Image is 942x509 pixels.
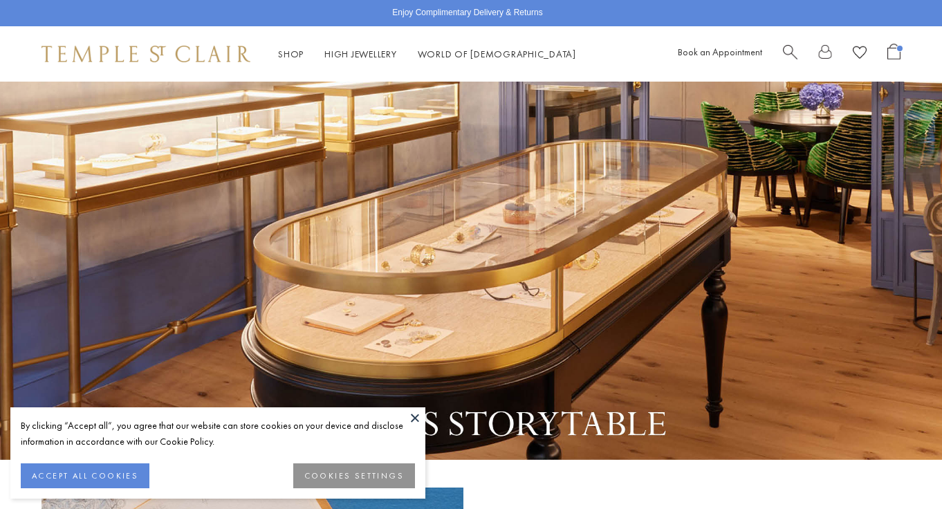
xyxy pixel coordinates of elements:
[678,46,762,58] a: Book an Appointment
[21,418,415,450] div: By clicking “Accept all”, you agree that our website can store cookies on your device and disclos...
[21,463,149,488] button: ACCEPT ALL COOKIES
[293,463,415,488] button: COOKIES SETTINGS
[278,48,304,60] a: ShopShop
[324,48,397,60] a: High JewelleryHigh Jewellery
[873,444,928,495] iframe: Gorgias live chat messenger
[887,44,901,65] a: Open Shopping Bag
[392,6,542,20] p: Enjoy Complimentary Delivery & Returns
[783,44,797,65] a: Search
[278,46,576,63] nav: Main navigation
[418,48,576,60] a: World of [DEMOGRAPHIC_DATA]World of [DEMOGRAPHIC_DATA]
[853,44,867,65] a: View Wishlist
[41,46,250,62] img: Temple St. Clair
